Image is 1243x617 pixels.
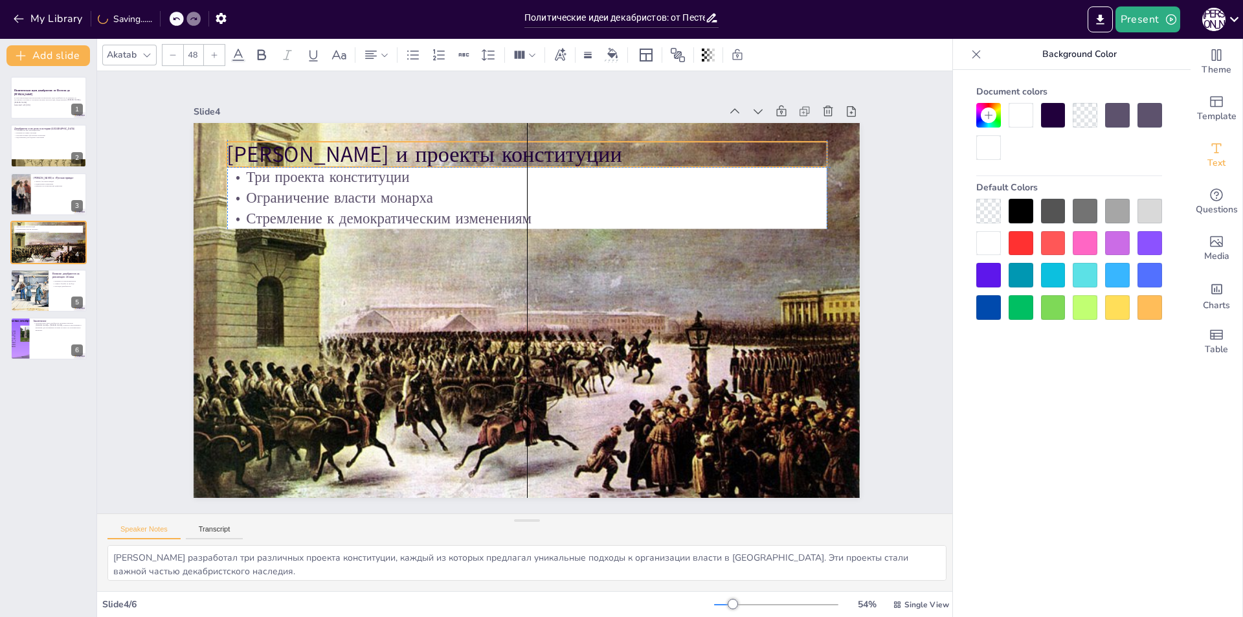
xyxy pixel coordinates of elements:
div: 5 [71,297,83,308]
div: П [PERSON_NAME] [1202,8,1226,31]
div: 1 [10,76,87,119]
p: Generated with [URL] [14,104,83,106]
span: Media [1204,249,1229,264]
p: Декабристы и их роль в истории [GEOGRAPHIC_DATA] [14,126,83,130]
button: Speaker Notes [107,525,181,539]
div: Background color [603,48,622,62]
div: Add ready made slides [1191,85,1242,132]
p: Политические идеи декабристов, включая проекты [PERSON_NAME] и [PERSON_NAME], остаются актуальным... [33,322,83,331]
div: Default Colors [976,176,1162,199]
div: 3 [10,173,87,216]
div: 2 [10,124,87,167]
p: Влияние на революционеров [52,280,83,282]
p: Background Color [987,39,1172,70]
p: Проект «Русская правда» [33,180,83,183]
div: Slide 4 / 6 [102,598,714,611]
span: Questions [1196,203,1238,217]
p: Влияние на политические движения [33,185,83,188]
button: Add slide [6,45,90,66]
div: Text effects [550,45,570,65]
p: [PERSON_NAME] и «Русская правда» [33,176,83,180]
span: Template [1197,109,1237,124]
div: Add images, graphics, shapes or video [1191,225,1242,272]
p: Символ борьбы за свободу [52,282,83,285]
div: Add a table [1191,319,1242,365]
p: Влияние на права человека [14,131,83,134]
div: Border settings [581,45,595,65]
div: Add charts and graphs [1191,272,1242,319]
div: 2 [71,152,83,164]
button: Present [1115,6,1180,32]
div: 5 [10,269,87,312]
div: Document colors [976,80,1162,103]
button: My Library [10,8,88,29]
p: Стремление к демократическим изменениям [14,230,83,233]
div: Layout [636,45,656,65]
div: Akatab [104,46,139,63]
p: Наследие декабристов [52,285,83,287]
span: Table [1205,342,1228,357]
p: Радикальные изменения [33,183,83,185]
textarea: [PERSON_NAME] разработал три различных проекта конституции, каждый из которых предлагал уникальны... [107,545,946,581]
button: Export to PowerPoint [1088,6,1113,32]
div: 3 [71,200,83,212]
div: 4 [71,249,83,260]
span: Text [1207,156,1226,170]
p: Декабристы как революционеры [14,129,83,131]
p: Вдохновение для будущих поколений [14,136,83,139]
span: Charts [1203,298,1230,313]
div: 54 % [851,598,882,611]
span: Single View [904,600,949,610]
p: Ограничение власти монарха [14,229,83,231]
button: П [PERSON_NAME] [1202,6,1226,32]
p: Влияние декабристов на революцию 20 века [52,272,83,279]
p: В этой презентации мы рассмотрим политические идеи декабристов, их влияние на российскую историю ... [14,96,83,104]
div: 4 [10,221,87,264]
div: Get real-time input from your audience [1191,179,1242,225]
div: Saving...... [98,13,152,25]
p: Три проекта конституции [14,226,83,229]
div: Column Count [510,45,539,65]
div: 6 [71,344,83,356]
div: Change the overall theme [1191,39,1242,85]
div: Add text boxes [1191,132,1242,179]
strong: Политические идеи декабристов: от Пестеля до [PERSON_NAME] [14,89,70,96]
p: Противостояние абсолютной монархии [14,134,83,137]
input: Insert title [524,8,705,27]
button: Transcript [186,525,243,539]
div: 6 [10,317,87,360]
span: Theme [1202,63,1231,77]
span: Position [670,47,686,63]
p: Заключение [33,319,83,323]
div: 1 [71,104,83,115]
